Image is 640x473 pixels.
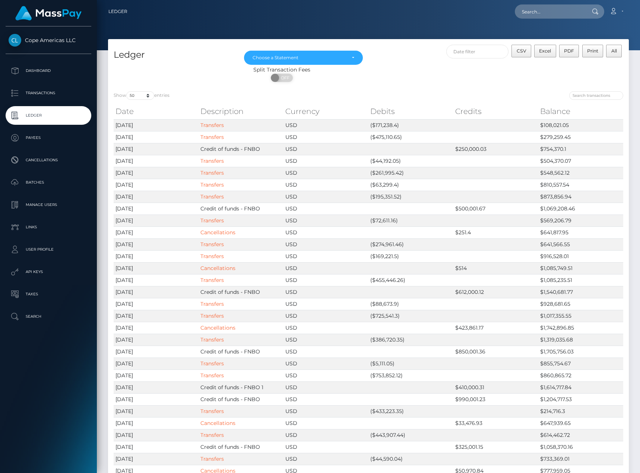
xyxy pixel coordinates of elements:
[114,322,199,334] td: [DATE]
[6,240,91,259] a: User Profile
[114,334,199,346] td: [DATE]
[6,196,91,214] a: Manage Users
[6,61,91,80] a: Dashboard
[368,274,453,286] td: ($455,446.26)
[538,215,623,226] td: $569,206.79
[453,286,538,298] td: $612,000.12
[368,167,453,179] td: ($261,995.42)
[200,241,224,248] a: Transfers
[559,45,579,57] button: PDF
[283,405,368,417] td: USD
[200,253,224,260] a: Transfers
[199,346,283,358] td: Credit of funds - FNBO
[564,48,574,54] span: PDF
[200,420,235,426] a: Cancellations
[283,250,368,262] td: USD
[511,45,531,57] button: CSV
[6,37,91,44] span: Cope Americas LLC
[114,119,199,131] td: [DATE]
[283,286,368,298] td: USD
[9,65,88,76] p: Dashboard
[199,393,283,405] td: Credit of funds - FNBO
[9,34,21,47] img: Cope Americas LLC
[538,405,623,417] td: $214,716.3
[200,277,224,283] a: Transfers
[283,226,368,238] td: USD
[9,222,88,233] p: Links
[9,311,88,322] p: Search
[283,215,368,226] td: USD
[200,122,224,128] a: Transfers
[114,155,199,167] td: [DATE]
[114,104,199,119] th: Date
[368,429,453,441] td: ($443,907.44)
[200,158,224,164] a: Transfers
[283,298,368,310] td: USD
[453,203,538,215] td: $500,001.67
[6,307,91,326] a: Search
[114,167,199,179] td: [DATE]
[114,91,169,100] label: Show entries
[368,104,453,119] th: Debits
[538,274,623,286] td: $1,085,235.51
[368,250,453,262] td: ($169,221.5)
[6,128,91,147] a: Payees
[368,191,453,203] td: ($195,351.52)
[114,179,199,191] td: [DATE]
[538,155,623,167] td: $504,370.07
[114,131,199,143] td: [DATE]
[283,334,368,346] td: USD
[200,134,224,140] a: Transfers
[6,173,91,192] a: Batches
[538,369,623,381] td: $860,865.72
[9,289,88,300] p: Taxes
[283,104,368,119] th: Currency
[538,104,623,119] th: Balance
[283,119,368,131] td: USD
[283,203,368,215] td: USD
[368,358,453,369] td: ($5,111.05)
[9,244,88,255] p: User Profile
[538,381,623,393] td: $1,614,717.84
[114,405,199,417] td: [DATE]
[200,455,224,462] a: Transfers
[538,262,623,274] td: $1,085,749.51
[283,143,368,155] td: USD
[283,453,368,465] td: USD
[515,4,585,19] input: Search...
[114,48,233,61] h4: Ledger
[582,45,603,57] button: Print
[200,408,224,415] a: Transfers
[114,393,199,405] td: [DATE]
[453,143,538,155] td: $250,000.03
[200,193,224,200] a: Transfers
[199,203,283,215] td: Credit of funds - FNBO
[538,119,623,131] td: $108,021.05
[15,6,82,20] img: MassPay Logo
[453,441,538,453] td: $325,001.15
[114,286,199,298] td: [DATE]
[114,369,199,381] td: [DATE]
[283,441,368,453] td: USD
[453,381,538,393] td: $410,000.31
[538,143,623,155] td: $754,370.1
[114,143,199,155] td: [DATE]
[6,151,91,169] a: Cancellations
[368,179,453,191] td: ($63,299.4)
[126,91,154,100] select: Showentries
[9,199,88,210] p: Manage Users
[538,238,623,250] td: $641,566.55
[283,346,368,358] td: USD
[538,441,623,453] td: $1,058,370.16
[538,334,623,346] td: $1,319,035.68
[199,441,283,453] td: Credit of funds - FNBO
[587,48,598,54] span: Print
[283,167,368,179] td: USD
[114,441,199,453] td: [DATE]
[368,298,453,310] td: ($88,673.9)
[539,48,551,54] span: Excel
[200,301,224,307] a: Transfers
[538,453,623,465] td: $733,369.01
[200,169,224,176] a: Transfers
[283,429,368,441] td: USD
